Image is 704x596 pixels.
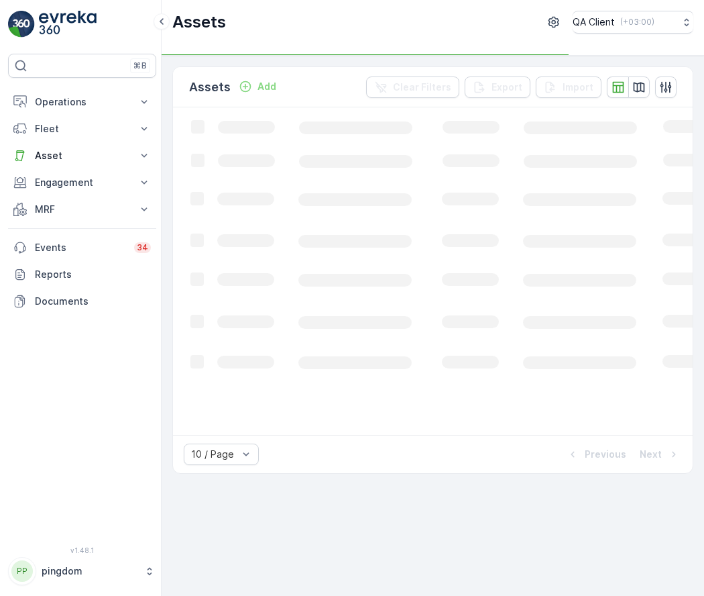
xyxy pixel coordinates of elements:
p: Export [491,81,522,94]
button: Import [536,77,601,98]
button: Asset [8,142,156,169]
p: Engagement [35,176,129,189]
button: Operations [8,89,156,115]
button: Add [233,79,282,95]
p: QA Client [573,15,615,29]
button: PPpingdom [8,557,156,585]
p: Import [563,81,593,94]
p: Assets [172,11,226,33]
p: Next [640,448,662,461]
a: Events34 [8,234,156,261]
button: Previous [565,446,628,462]
p: Asset [35,149,129,162]
p: Reports [35,268,151,281]
button: Export [465,77,530,98]
button: Clear Filters [366,77,459,98]
img: logo [8,11,35,38]
p: ⌘B [133,60,147,71]
button: Engagement [8,169,156,196]
p: ( +03:00 ) [620,17,654,28]
a: Reports [8,261,156,288]
p: Clear Filters [393,81,451,94]
p: Add [257,80,276,93]
p: Operations [35,95,129,109]
p: Assets [189,78,231,97]
p: MRF [35,203,129,216]
button: QA Client(+03:00) [573,11,693,34]
p: pingdom [42,564,137,578]
p: Events [35,241,126,254]
img: logo_light-DOdMpM7g.png [39,11,97,38]
p: Documents [35,295,151,308]
a: Documents [8,288,156,315]
p: Fleet [35,122,129,136]
p: Previous [585,448,626,461]
button: Next [638,446,682,462]
div: PP [11,560,33,582]
button: Fleet [8,115,156,142]
button: MRF [8,196,156,223]
span: v 1.48.1 [8,546,156,554]
p: 34 [137,242,148,253]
